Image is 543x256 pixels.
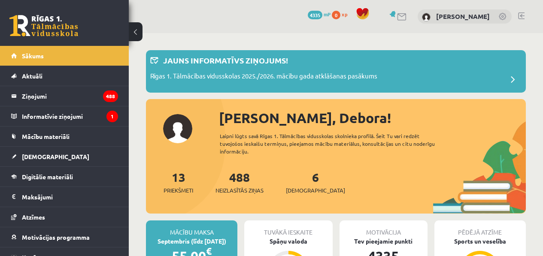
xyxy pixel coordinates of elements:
[11,46,118,66] a: Sākums
[22,187,118,207] legend: Maksājumi
[342,11,347,18] span: xp
[22,233,90,241] span: Motivācijas programma
[22,72,42,80] span: Aktuāli
[22,86,118,106] legend: Ziņojumi
[164,186,193,195] span: Priekšmeti
[22,133,70,140] span: Mācību materiāli
[163,54,288,66] p: Jauns informatīvs ziņojums!
[146,220,237,237] div: Mācību maksa
[332,11,352,18] a: 0 xp
[22,153,89,160] span: [DEMOGRAPHIC_DATA]
[220,132,448,155] div: Laipni lūgts savā Rīgas 1. Tālmācības vidusskolas skolnieka profilā. Šeit Tu vari redzēt tuvojošo...
[286,186,345,195] span: [DEMOGRAPHIC_DATA]
[11,106,118,126] a: Informatīvie ziņojumi1
[422,13,431,21] img: Debora Farbere
[244,237,332,246] div: Spāņu valoda
[9,15,78,36] a: Rīgas 1. Tālmācības vidusskola
[308,11,322,19] span: 4335
[22,213,45,221] span: Atzīmes
[22,173,73,181] span: Digitālie materiāli
[164,169,193,195] a: 13Priekšmeti
[150,71,377,83] p: Rīgas 1. Tālmācības vidusskolas 2025./2026. mācību gada atklāšanas pasākums
[436,12,490,21] a: [PERSON_NAME]
[332,11,340,19] span: 0
[434,237,526,246] div: Sports un veselība
[11,187,118,207] a: Maksājumi
[215,186,264,195] span: Neizlasītās ziņas
[103,90,118,102] i: 488
[11,66,118,86] a: Aktuāli
[324,11,331,18] span: mP
[244,220,332,237] div: Tuvākā ieskaite
[11,227,118,247] a: Motivācijas programma
[146,237,237,246] div: Septembris (līdz [DATE])
[340,237,428,246] div: Tev pieejamie punkti
[106,111,118,122] i: 1
[11,126,118,146] a: Mācību materiāli
[11,147,118,166] a: [DEMOGRAPHIC_DATA]
[150,54,522,88] a: Jauns informatīvs ziņojums! Rīgas 1. Tālmācības vidusskolas 2025./2026. mācību gada atklāšanas pa...
[11,86,118,106] a: Ziņojumi488
[11,167,118,187] a: Digitālie materiāli
[219,108,526,128] div: [PERSON_NAME], Debora!
[215,169,264,195] a: 488Neizlasītās ziņas
[308,11,331,18] a: 4335 mP
[434,220,526,237] div: Pēdējā atzīme
[286,169,345,195] a: 6[DEMOGRAPHIC_DATA]
[11,207,118,227] a: Atzīmes
[22,106,118,126] legend: Informatīvie ziņojumi
[22,52,44,60] span: Sākums
[340,220,428,237] div: Motivācija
